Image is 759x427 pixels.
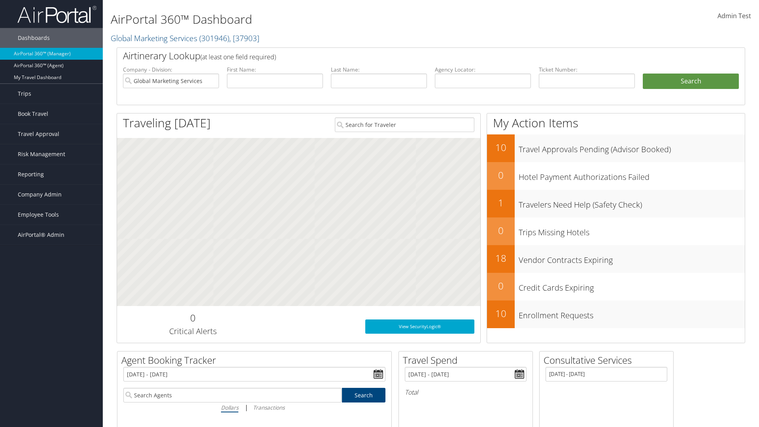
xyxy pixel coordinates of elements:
[18,205,59,225] span: Employee Tools
[435,66,531,74] label: Agency Locator:
[18,104,48,124] span: Book Travel
[519,195,745,210] h3: Travelers Need Help (Safety Check)
[519,168,745,183] h3: Hotel Payment Authorizations Failed
[123,326,262,337] h3: Critical Alerts
[227,66,323,74] label: First Name:
[18,124,59,144] span: Travel Approval
[123,115,211,131] h1: Traveling [DATE]
[335,117,474,132] input: Search for Traveler
[487,217,745,245] a: 0Trips Missing Hotels
[199,33,229,43] span: ( 301946 )
[342,388,386,402] a: Search
[487,168,515,182] h2: 0
[121,353,391,367] h2: Agent Booking Tracker
[539,66,635,74] label: Ticket Number:
[17,5,96,24] img: airportal-logo.png
[111,33,259,43] a: Global Marketing Services
[123,388,342,402] input: Search Agents
[519,223,745,238] h3: Trips Missing Hotels
[123,311,262,325] h2: 0
[643,74,739,89] button: Search
[487,224,515,237] h2: 0
[487,245,745,273] a: 18Vendor Contracts Expiring
[111,11,538,28] h1: AirPortal 360™ Dashboard
[519,278,745,293] h3: Credit Cards Expiring
[18,164,44,184] span: Reporting
[487,115,745,131] h1: My Action Items
[717,4,751,28] a: Admin Test
[487,141,515,154] h2: 10
[487,196,515,210] h2: 1
[405,388,527,397] h6: Total
[123,49,687,62] h2: Airtinerary Lookup
[18,28,50,48] span: Dashboards
[253,404,285,411] i: Transactions
[403,353,532,367] h2: Travel Spend
[487,190,745,217] a: 1Travelers Need Help (Safety Check)
[18,185,62,204] span: Company Admin
[519,306,745,321] h3: Enrollment Requests
[487,162,745,190] a: 0Hotel Payment Authorizations Failed
[331,66,427,74] label: Last Name:
[487,300,745,328] a: 10Enrollment Requests
[123,66,219,74] label: Company - Division:
[544,353,673,367] h2: Consultative Services
[200,53,276,61] span: (at least one field required)
[18,84,31,104] span: Trips
[519,140,745,155] h3: Travel Approvals Pending (Advisor Booked)
[18,225,64,245] span: AirPortal® Admin
[18,144,65,164] span: Risk Management
[123,402,385,412] div: |
[365,319,474,334] a: View SecurityLogic®
[487,279,515,293] h2: 0
[487,307,515,320] h2: 10
[229,33,259,43] span: , [ 37903 ]
[519,251,745,266] h3: Vendor Contracts Expiring
[487,134,745,162] a: 10Travel Approvals Pending (Advisor Booked)
[487,251,515,265] h2: 18
[717,11,751,20] span: Admin Test
[487,273,745,300] a: 0Credit Cards Expiring
[221,404,238,411] i: Dollars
